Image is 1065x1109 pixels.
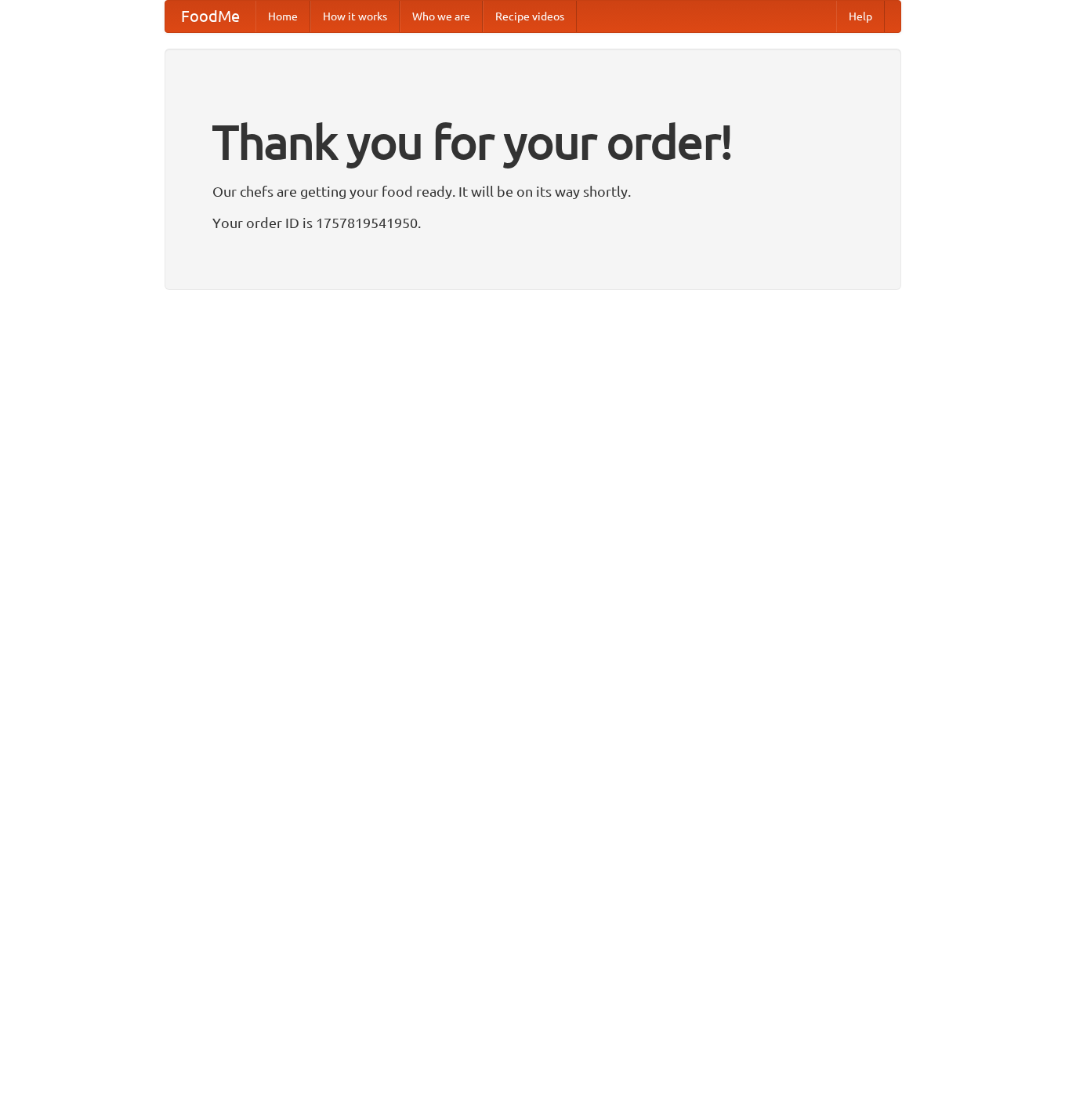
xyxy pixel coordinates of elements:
a: Recipe videos [483,1,577,32]
a: Who we are [400,1,483,32]
a: Home [255,1,310,32]
a: Help [836,1,885,32]
p: Our chefs are getting your food ready. It will be on its way shortly. [212,179,853,203]
a: FoodMe [165,1,255,32]
p: Your order ID is 1757819541950. [212,211,853,234]
h1: Thank you for your order! [212,104,853,179]
a: How it works [310,1,400,32]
